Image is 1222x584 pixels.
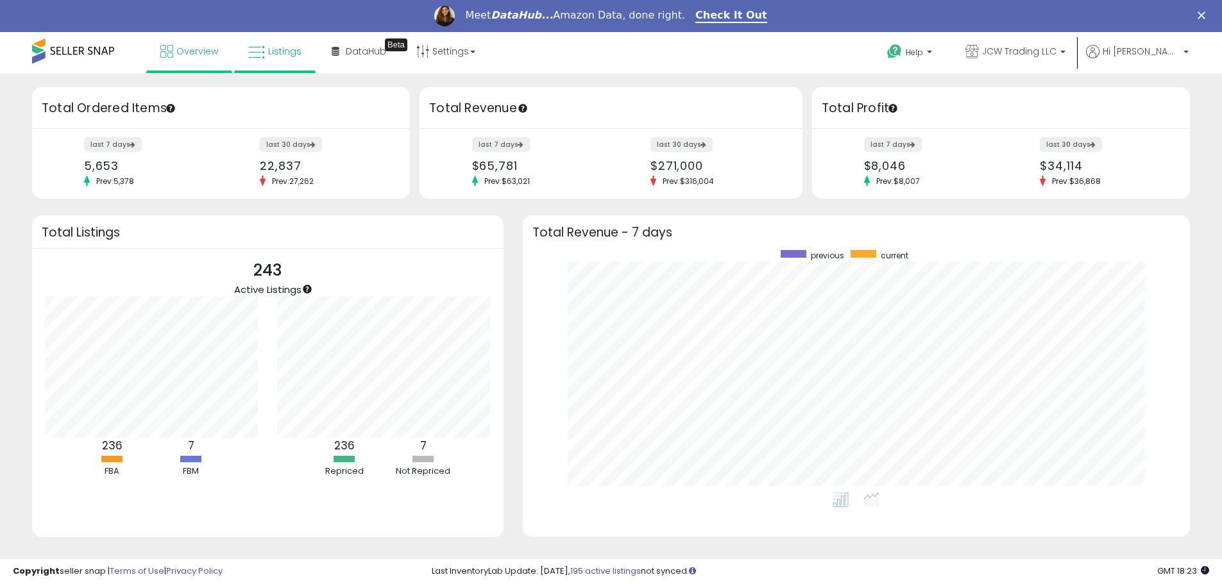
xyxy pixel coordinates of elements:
span: Prev: $8,007 [870,176,926,187]
b: 236 [334,438,355,453]
span: Prev: $63,021 [478,176,536,187]
strong: Copyright [13,565,60,577]
div: $65,781 [472,159,602,172]
span: Prev: 5,378 [90,176,140,187]
div: $271,000 [650,159,780,172]
div: Repriced [306,465,383,478]
div: Tooltip anchor [385,38,407,51]
div: $34,114 [1040,159,1167,172]
div: Tooltip anchor [165,103,176,114]
div: FBA [74,465,151,478]
p: 243 [234,258,301,283]
b: 236 [102,438,123,453]
span: Listings [268,45,301,58]
span: Active Listings [234,283,301,296]
div: Tooltip anchor [301,283,313,295]
div: 22,837 [260,159,387,172]
h3: Total Listings [42,228,494,237]
span: Prev: 27,262 [266,176,320,187]
h3: Total Ordered Items [42,99,400,117]
a: Overview [151,32,228,71]
span: DataHub [346,45,386,58]
a: Hi [PERSON_NAME] [1086,45,1189,74]
div: $8,046 [864,159,992,172]
div: 5,653 [84,159,212,172]
span: Prev: $316,004 [656,176,720,187]
a: Help [877,34,945,74]
span: Overview [176,45,218,58]
span: JCW Trading LLC [982,45,1057,58]
i: Click here to read more about un-synced listings. [689,567,696,575]
i: Get Help [887,44,903,60]
i: DataHub... [491,9,553,21]
a: Check It Out [695,9,767,23]
label: last 30 days [1040,137,1102,152]
a: DataHub [322,32,396,71]
a: 195 active listings [570,565,641,577]
img: Profile image for Georgie [434,6,455,26]
a: Listings [239,32,311,71]
label: last 30 days [260,137,322,152]
span: Help [906,47,923,58]
div: FBM [153,465,230,478]
label: last 7 days [864,137,922,152]
span: previous [811,250,844,261]
h3: Total Profit [822,99,1180,117]
a: JCW Trading LLC [956,32,1075,74]
a: Settings [407,32,485,71]
div: Meet Amazon Data, done right. [465,9,685,22]
div: Tooltip anchor [887,103,899,114]
h3: Total Revenue - 7 days [532,228,1180,237]
label: last 7 days [472,137,530,152]
label: last 7 days [84,137,142,152]
a: Privacy Policy [166,565,223,577]
div: Last InventoryLab Update: [DATE], not synced. [432,565,1209,578]
div: Close [1198,12,1210,19]
div: Tooltip anchor [517,103,529,114]
label: last 30 days [650,137,713,152]
span: Prev: $36,868 [1046,176,1107,187]
div: seller snap | | [13,565,223,578]
span: current [881,250,908,261]
h3: Total Revenue [429,99,793,117]
span: 2025-10-10 18:23 GMT [1157,565,1209,577]
b: 7 [188,438,194,453]
div: Not Repriced [385,465,462,478]
a: Terms of Use [110,565,164,577]
span: Hi [PERSON_NAME] [1103,45,1180,58]
b: 7 [420,438,427,453]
